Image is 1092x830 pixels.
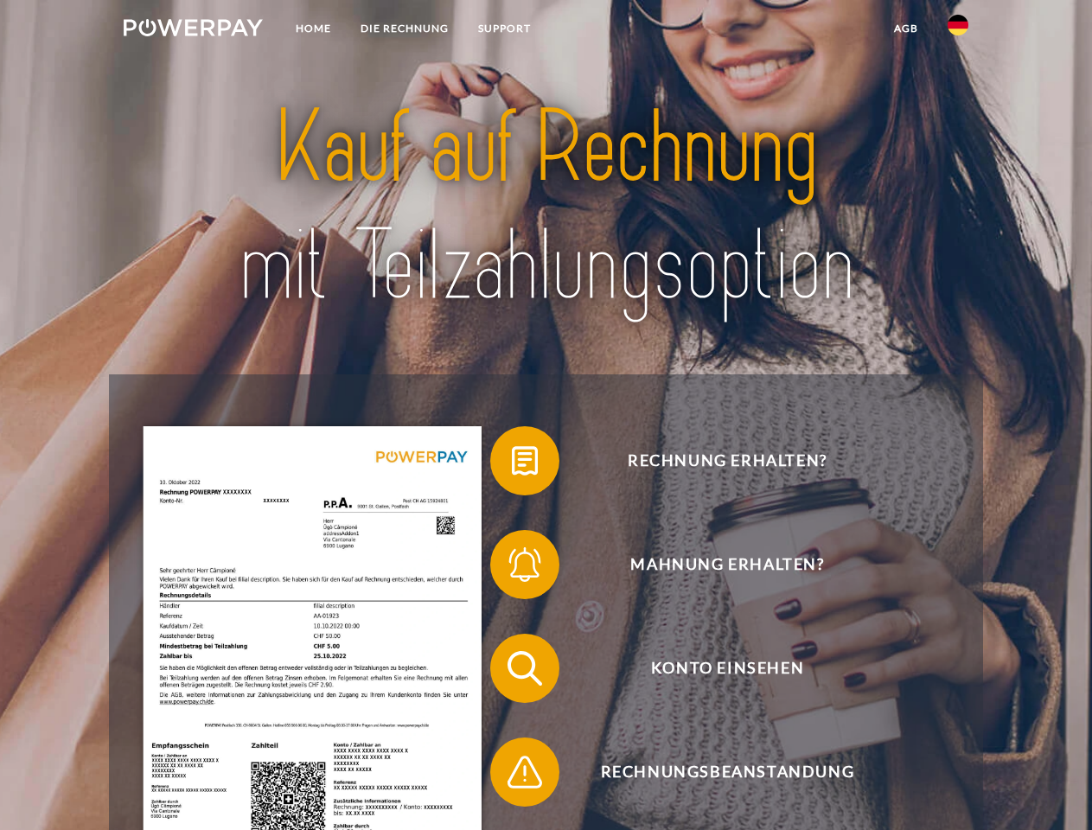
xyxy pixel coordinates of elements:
img: qb_warning.svg [503,750,546,794]
span: Rechnungsbeanstandung [515,737,939,807]
img: qb_search.svg [503,647,546,690]
a: agb [879,13,933,44]
button: Mahnung erhalten? [490,530,940,599]
img: qb_bill.svg [503,439,546,482]
img: title-powerpay_de.svg [165,83,927,331]
a: DIE RECHNUNG [346,13,463,44]
button: Konto einsehen [490,634,940,703]
img: de [948,15,968,35]
a: SUPPORT [463,13,546,44]
button: Rechnungsbeanstandung [490,737,940,807]
a: Home [281,13,346,44]
span: Konto einsehen [515,634,939,703]
img: logo-powerpay-white.svg [124,19,263,36]
span: Rechnung erhalten? [515,426,939,495]
img: qb_bell.svg [503,543,546,586]
button: Rechnung erhalten? [490,426,940,495]
span: Mahnung erhalten? [515,530,939,599]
